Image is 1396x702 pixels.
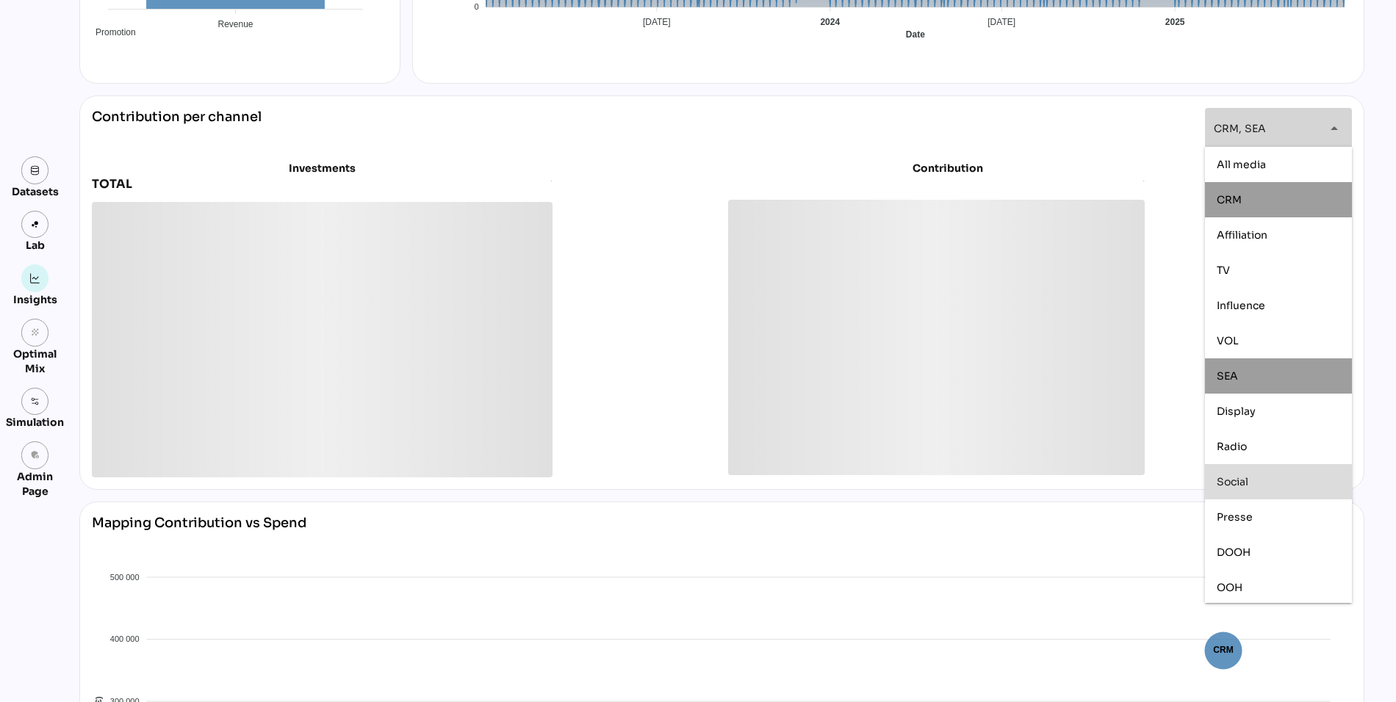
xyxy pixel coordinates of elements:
[30,165,40,175] img: data.svg
[1217,580,1242,593] span: OOH
[1217,439,1247,452] span: Radio
[1214,122,1266,135] span: CRM, SEA
[30,450,40,460] i: admin_panel_settings
[1217,404,1256,417] span: Display
[92,161,553,175] div: Investments
[906,29,925,40] text: Date
[92,108,262,149] div: Contribution per channel
[643,17,671,27] tspan: [DATE]
[6,415,64,430] div: Simulation
[1217,263,1230,276] span: TV
[1217,545,1251,558] span: DOOH
[217,19,253,29] tspan: Revenue
[12,184,59,199] div: Datasets
[110,573,140,582] tspan: 500 000
[30,397,40,407] img: settings.svg
[475,2,479,11] tspan: 0
[1217,333,1239,347] span: VOL
[1217,298,1265,311] span: Influence
[821,17,841,27] tspan: 2024
[110,634,140,643] tspan: 400 000
[84,27,136,37] span: Promotion
[30,220,40,230] img: lab.svg
[13,292,57,307] div: Insights
[1165,17,1185,27] tspan: 2025
[765,161,1130,175] div: Contribution
[1217,228,1267,241] span: Affiliation
[1217,192,1242,206] span: CRM
[30,273,40,283] img: graph.svg
[6,469,64,499] div: Admin Page
[1325,120,1343,137] i: arrow_drop_down
[30,328,40,338] i: grain
[92,514,306,555] div: Mapping Contribution vs Spend
[1217,369,1238,382] span: SEA
[92,175,542,193] div: TOTAL
[19,238,51,253] div: Lab
[1217,157,1266,170] span: All media
[1217,474,1248,488] span: Social
[988,17,1016,27] tspan: [DATE]
[1217,510,1253,523] span: Presse
[6,347,64,376] div: Optimal Mix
